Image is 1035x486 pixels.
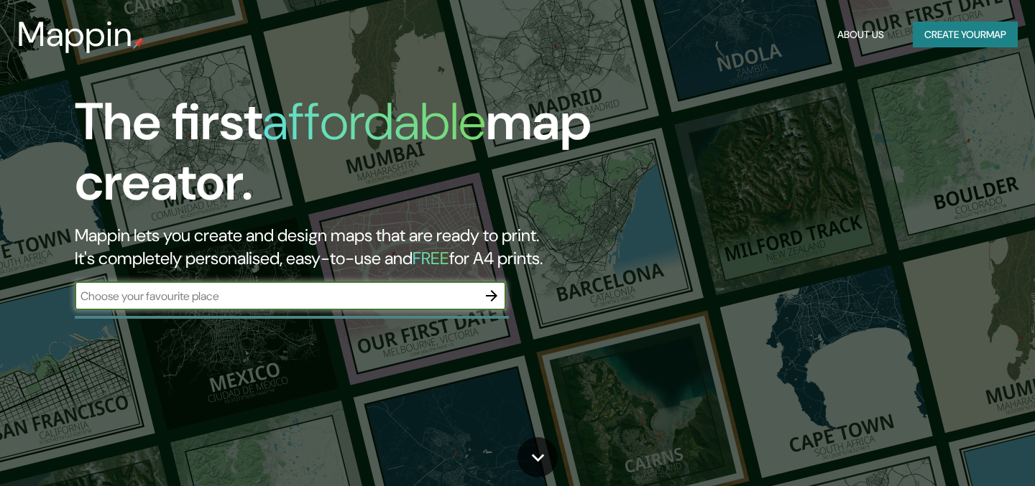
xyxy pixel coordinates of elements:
h5: FREE [413,247,449,269]
button: About Us [832,22,890,48]
h3: Mappin [17,14,133,55]
button: Create yourmap [913,22,1018,48]
h2: Mappin lets you create and design maps that are ready to print. It's completely personalised, eas... [75,224,592,270]
h1: affordable [262,88,486,155]
input: Choose your favourite place [75,288,477,304]
h1: The first map creator. [75,92,592,224]
img: mappin-pin [133,37,144,49]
